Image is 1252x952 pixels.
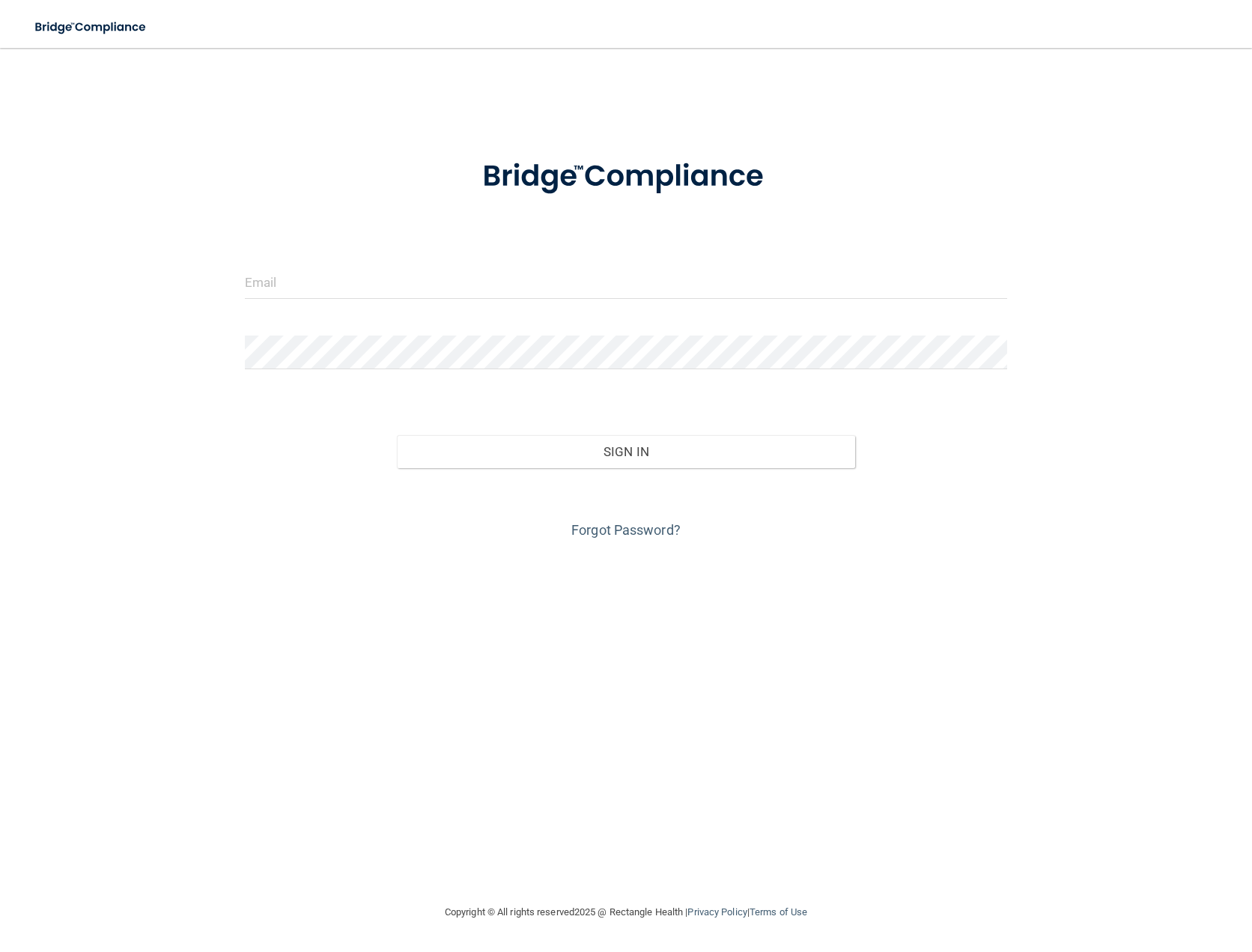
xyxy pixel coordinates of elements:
img: bridge_compliance_login_screen.278c3ca4.svg [22,12,160,43]
a: Privacy Policy [687,906,747,918]
button: Sign In [397,435,854,468]
a: Forgot Password? [571,522,681,538]
a: Terms of Use [750,906,807,918]
input: Email [245,265,1008,299]
div: Copyright © All rights reserved 2025 @ Rectangle Health | | [353,888,899,936]
img: bridge_compliance_login_screen.278c3ca4.svg [452,138,800,216]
